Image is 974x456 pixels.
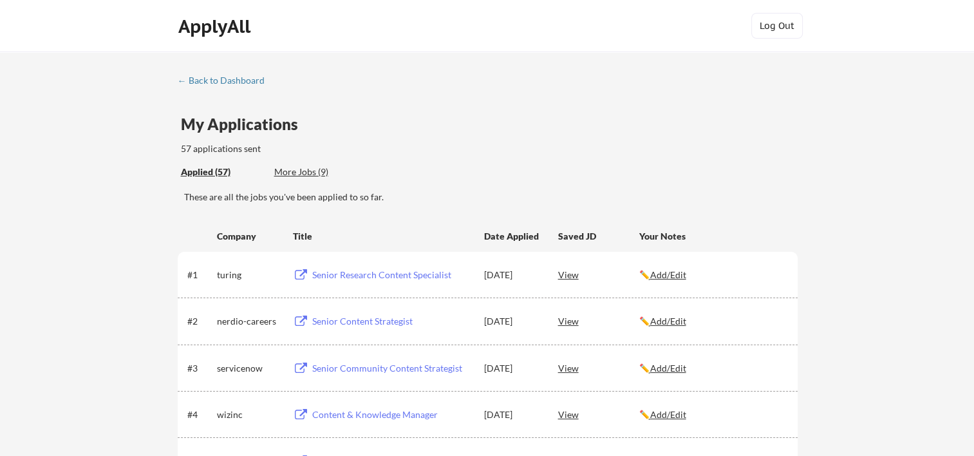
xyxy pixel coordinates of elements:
div: [DATE] [484,315,541,328]
u: Add/Edit [650,363,686,374]
div: These are all the jobs you've been applied to so far. [181,166,265,179]
div: Date Applied [484,230,541,243]
div: ✏️ [639,315,786,328]
div: My Applications [181,117,308,132]
div: Senior Community Content Strategist [312,362,472,375]
div: #4 [187,408,212,421]
div: ApplyAll [178,15,254,37]
div: View [558,263,639,286]
div: ✏️ [639,269,786,281]
div: Content & Knowledge Manager [312,408,472,421]
u: Add/Edit [650,316,686,327]
div: Senior Research Content Specialist [312,269,472,281]
div: ✏️ [639,362,786,375]
div: nerdio-careers [217,315,281,328]
div: [DATE] [484,362,541,375]
div: Senior Content Strategist [312,315,472,328]
div: #3 [187,362,212,375]
div: View [558,309,639,332]
button: Log Out [751,13,803,39]
div: servicenow [217,362,281,375]
div: These are job applications we think you'd be a good fit for, but couldn't apply you to automatica... [274,166,369,179]
div: ✏️ [639,408,786,421]
div: These are all the jobs you've been applied to so far. [184,191,798,204]
div: Company [217,230,281,243]
div: turing [217,269,281,281]
div: Applied (57) [181,166,265,178]
div: Saved JD [558,224,639,247]
div: [DATE] [484,408,541,421]
div: wizinc [217,408,281,421]
div: View [558,403,639,426]
u: Add/Edit [650,269,686,280]
u: Add/Edit [650,409,686,420]
div: [DATE] [484,269,541,281]
div: #1 [187,269,212,281]
div: 57 applications sent [181,142,430,155]
div: View [558,356,639,379]
a: ← Back to Dashboard [178,75,274,88]
div: ← Back to Dashboard [178,76,274,85]
div: Your Notes [639,230,786,243]
div: More Jobs (9) [274,166,369,178]
div: #2 [187,315,212,328]
div: Title [293,230,472,243]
